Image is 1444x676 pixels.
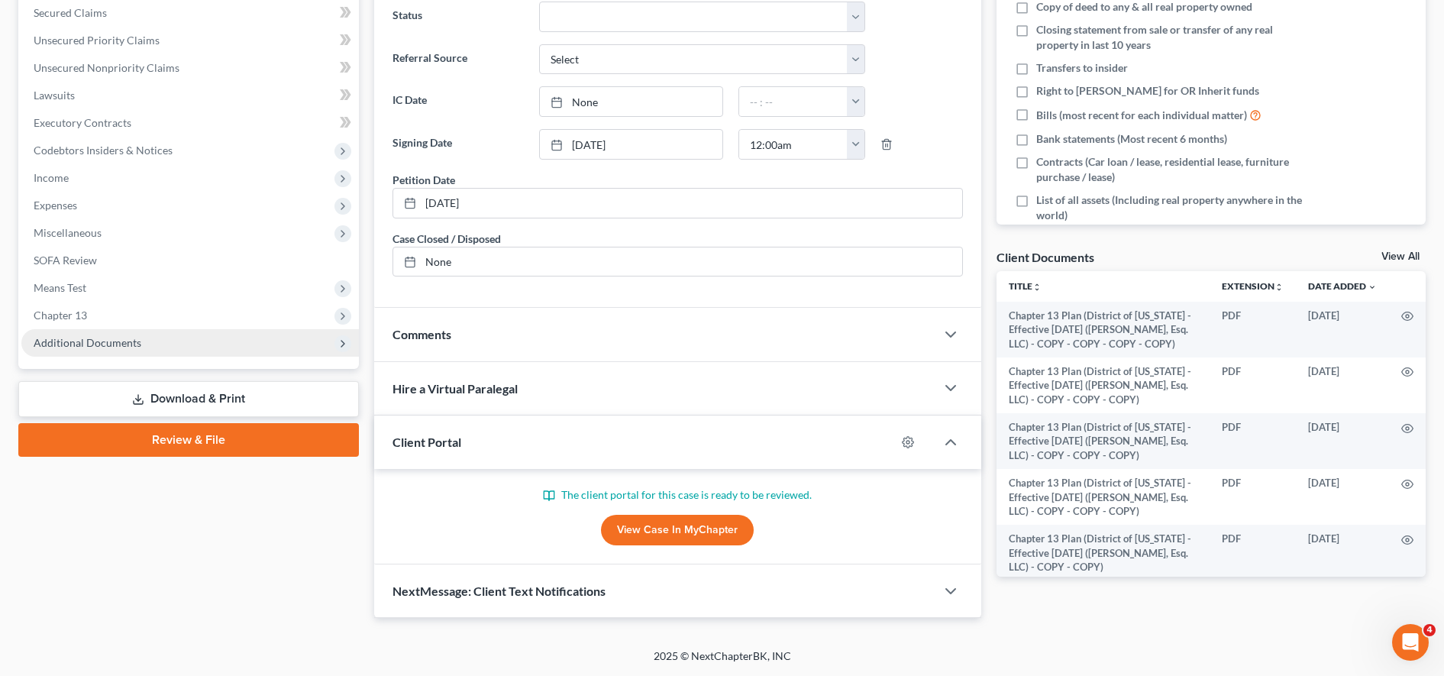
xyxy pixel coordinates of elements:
span: Unsecured Priority Claims [34,34,160,47]
a: None [540,87,722,116]
a: Download & Print [18,381,359,417]
td: [DATE] [1296,469,1389,525]
td: PDF [1210,302,1296,357]
td: Chapter 13 Plan (District of [US_STATE] - Effective [DATE] ([PERSON_NAME], Esq. LLC) - COPY - COP... [997,302,1210,357]
a: SOFA Review [21,247,359,274]
i: unfold_more [1274,283,1284,292]
a: Date Added expand_more [1308,280,1377,292]
span: Client Portal [392,435,461,449]
td: Chapter 13 Plan (District of [US_STATE] - Effective [DATE] ([PERSON_NAME], Esq. LLC) - COPY - COP... [997,357,1210,413]
td: Chapter 13 Plan (District of [US_STATE] - Effective [DATE] ([PERSON_NAME], Esq. LLC) - COPY - COP... [997,469,1210,525]
a: [DATE] [540,130,722,159]
span: Lawsuits [34,89,75,102]
i: unfold_more [1032,283,1042,292]
td: [DATE] [1296,302,1389,357]
span: Transfers to insider [1036,60,1128,76]
span: Comments [392,327,451,341]
a: Titleunfold_more [1009,280,1042,292]
span: Miscellaneous [34,226,102,239]
input: -- : -- [739,130,848,159]
label: IC Date [385,86,531,117]
td: PDF [1210,357,1296,413]
div: Case Closed / Disposed [392,231,501,247]
td: PDF [1210,413,1296,469]
a: Review & File [18,423,359,457]
td: PDF [1210,469,1296,525]
span: SOFA Review [34,254,97,267]
td: Chapter 13 Plan (District of [US_STATE] - Effective [DATE] ([PERSON_NAME], Esq. LLC) - COPY - COP... [997,413,1210,469]
span: Means Test [34,281,86,294]
i: expand_more [1368,283,1377,292]
a: None [393,247,962,277]
label: Signing Date [385,129,531,160]
p: The client portal for this case is ready to be reviewed. [392,487,963,503]
input: -- : -- [739,87,848,116]
label: Referral Source [385,44,531,75]
span: Income [34,171,69,184]
td: PDF [1210,525,1296,581]
span: List of all assets (Including real property anywhere in the world) [1036,192,1306,223]
span: Unsecured Nonpriority Claims [34,61,179,74]
a: Unsecured Nonpriority Claims [21,54,359,82]
span: Hire a Virtual Paralegal [392,381,518,396]
a: [DATE] [393,189,962,218]
a: View Case in MyChapter [601,515,754,545]
a: Extensionunfold_more [1222,280,1284,292]
span: Right to [PERSON_NAME] for OR Inherit funds [1036,83,1259,99]
td: Chapter 13 Plan (District of [US_STATE] - Effective [DATE] ([PERSON_NAME], Esq. LLC) - COPY - COPY) [997,525,1210,581]
a: Executory Contracts [21,109,359,137]
td: [DATE] [1296,357,1389,413]
label: Status [385,2,531,32]
td: [DATE] [1296,525,1389,581]
span: Bank statements (Most recent 6 months) [1036,131,1227,147]
a: Lawsuits [21,82,359,109]
span: Executory Contracts [34,116,131,129]
span: Closing statement from sale or transfer of any real property in last 10 years [1036,22,1306,53]
span: Expenses [34,199,77,212]
span: Codebtors Insiders & Notices [34,144,173,157]
span: NextMessage: Client Text Notifications [392,584,606,598]
div: Petition Date [392,172,455,188]
a: View All [1381,251,1420,262]
span: Additional Documents [34,336,141,349]
span: Contracts (Car loan / lease, residential lease, furniture purchase / lease) [1036,154,1306,185]
div: 2025 © NextChapterBK, INC [287,649,1158,676]
span: Chapter 13 [34,309,87,322]
iframe: Intercom live chat [1392,624,1429,661]
div: Client Documents [997,249,1094,265]
a: Unsecured Priority Claims [21,27,359,54]
span: 4 [1423,624,1436,636]
span: Secured Claims [34,6,107,19]
span: Bills (most recent for each individual matter) [1036,108,1247,123]
td: [DATE] [1296,413,1389,469]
